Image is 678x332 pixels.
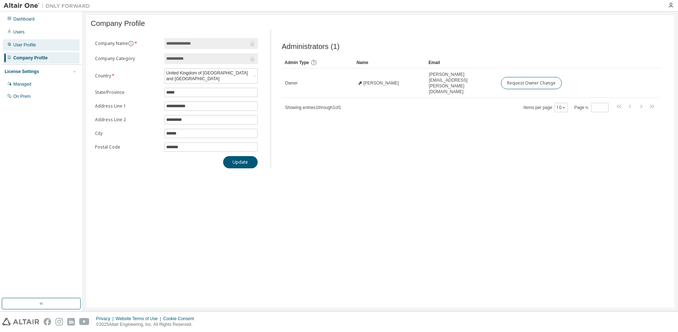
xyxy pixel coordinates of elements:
[128,41,134,46] button: information
[429,72,494,95] span: [PERSON_NAME][EMAIL_ADDRESS][PERSON_NAME][DOMAIN_NAME]
[95,131,160,136] label: City
[285,105,341,110] span: Showing entries 1 through 1 of 1
[357,57,423,68] div: Name
[5,69,39,74] div: License Settings
[95,73,160,79] label: Country
[95,103,160,109] label: Address Line 1
[4,2,94,9] img: Altair One
[44,318,51,326] img: facebook.svg
[13,42,36,48] div: User Profile
[95,56,160,62] label: Company Category
[13,16,35,22] div: Dashboard
[285,60,309,65] span: Admin Type
[13,81,31,87] div: Managed
[13,29,24,35] div: Users
[165,69,252,83] div: United Kingdom of [GEOGRAPHIC_DATA] and [GEOGRAPHIC_DATA]
[96,322,198,328] p: © 2025 Altair Engineering, Inc. All Rights Reserved.
[91,19,145,28] span: Company Profile
[363,80,399,86] span: [PERSON_NAME]
[116,316,163,322] div: Website Terms of Use
[282,42,340,51] span: Administrators (1)
[55,318,63,326] img: instagram.svg
[67,318,75,326] img: linkedin.svg
[2,318,39,326] img: altair_logo.svg
[96,316,116,322] div: Privacy
[95,90,160,95] label: State/Province
[163,316,198,322] div: Cookie Consent
[95,144,160,150] label: Postal Code
[223,156,258,168] button: Update
[95,41,160,46] label: Company Name
[13,94,31,99] div: On Prem
[285,80,298,86] span: Owner
[429,57,495,68] div: Email
[165,69,257,83] div: United Kingdom of [GEOGRAPHIC_DATA] and [GEOGRAPHIC_DATA]
[95,117,160,123] label: Address Line 2
[79,318,90,326] img: youtube.svg
[501,77,562,89] button: Request Owner Change
[524,103,568,112] span: Items per page
[13,55,48,61] div: Company Profile
[574,103,609,112] span: Page n.
[556,105,566,110] button: 10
